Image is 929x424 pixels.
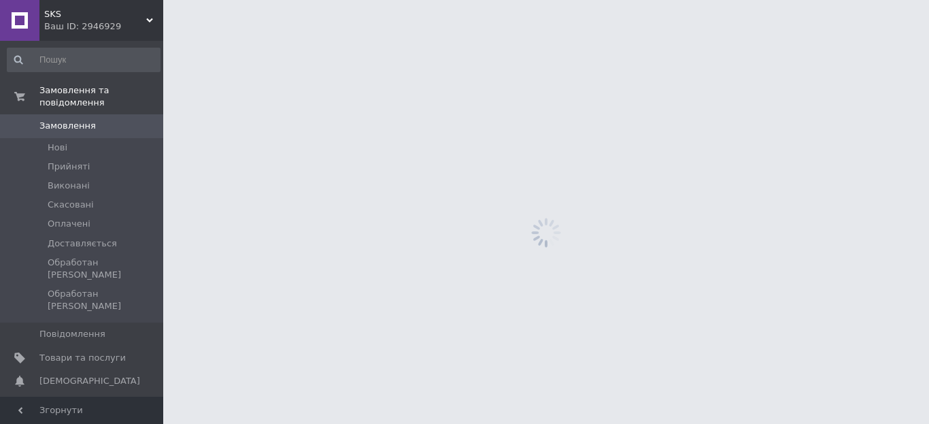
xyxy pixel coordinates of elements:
img: spinner_grey-bg-hcd09dd2d8f1a785e3413b09b97f8118e7.gif [528,214,564,251]
span: Замовлення та повідомлення [39,84,163,109]
span: Обработан [PERSON_NAME] [48,288,159,312]
span: [DEMOGRAPHIC_DATA] [39,375,140,387]
span: Прийняті [48,161,90,173]
span: Оплачені [48,218,90,230]
span: Товари та послуги [39,352,126,364]
input: Пошук [7,48,161,72]
span: Нові [48,142,67,154]
span: Обработан [PERSON_NAME] [48,257,159,281]
span: Доставляється [48,238,117,250]
span: Повідомлення [39,328,105,340]
span: SKS [44,8,146,20]
span: Замовлення [39,120,96,132]
div: Ваш ID: 2946929 [44,20,163,33]
span: Виконані [48,180,90,192]
span: Скасовані [48,199,94,211]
